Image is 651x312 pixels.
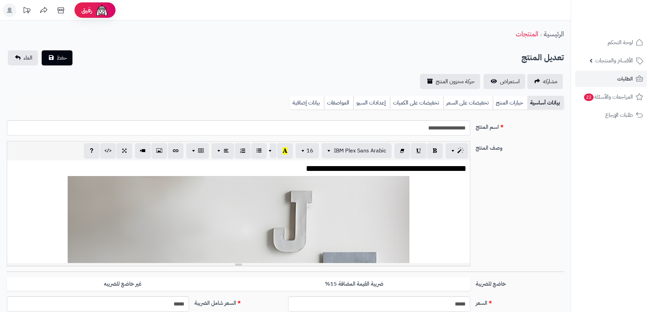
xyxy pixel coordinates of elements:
a: المنتجات [516,29,538,39]
a: خيارات المنتج [493,96,527,110]
label: السعر شامل الضريبة [192,296,285,307]
label: خاضع للضريبة [473,277,567,288]
a: المواصفات [324,96,353,110]
a: المراجعات والأسئلة22 [575,89,647,105]
button: IBM Plex Sans Arabic [322,143,392,158]
a: تحديثات المنصة [18,3,35,19]
a: استعراض [484,74,525,89]
a: الرئيسية [544,29,564,39]
span: 16 [307,147,313,155]
span: مشاركه [543,77,557,86]
a: طلبات الإرجاع [575,107,647,123]
a: تخفيضات على الكميات [390,96,443,110]
span: لوحة التحكم [608,38,633,47]
label: غير خاضع للضريبه [7,277,239,291]
img: ai-face.png [95,3,109,17]
span: 22 [584,93,594,101]
label: وصف المنتج [473,141,567,152]
label: ضريبة القيمة المضافة 15% [239,277,470,291]
span: طلبات الإرجاع [605,110,633,120]
a: إعدادات السيو [353,96,390,110]
a: مشاركه [527,74,563,89]
a: حركة مخزون المنتج [420,74,480,89]
span: الأقسام والمنتجات [595,56,633,65]
span: حركة مخزون المنتج [436,77,475,86]
a: الغاء [8,50,38,65]
a: لوحة التحكم [575,34,647,51]
label: اسم المنتج [473,120,567,131]
span: IBM Plex Sans Arabic [334,147,386,155]
a: الطلبات [575,71,647,87]
a: بيانات أساسية [527,96,564,110]
span: حفظ [57,54,67,62]
a: تخفيضات على السعر [443,96,493,110]
span: الغاء [24,54,32,62]
span: رفيق [81,6,92,14]
h2: تعديل المنتج [521,51,564,65]
a: بيانات إضافية [290,96,324,110]
span: استعراض [500,77,520,86]
span: الطلبات [617,74,633,84]
button: حفظ [42,50,72,65]
span: المراجعات والأسئلة [583,92,633,102]
button: 16 [296,143,319,158]
label: السعر [473,296,567,307]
